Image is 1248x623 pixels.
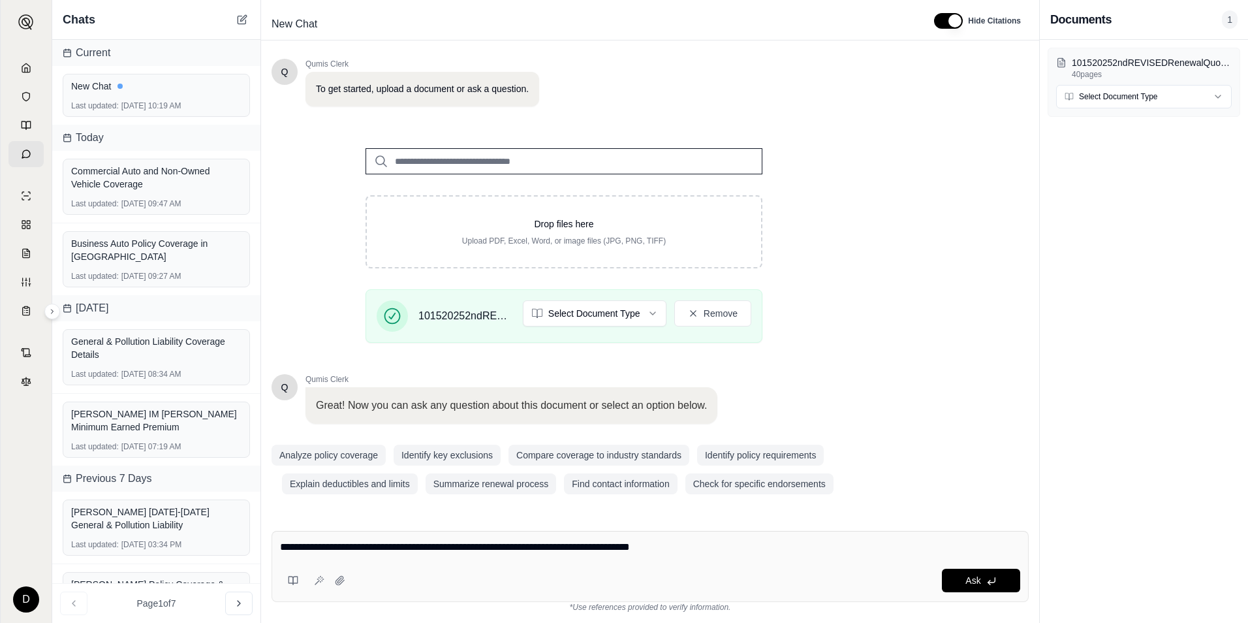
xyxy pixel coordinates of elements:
[18,14,34,30] img: Expand sidebar
[316,82,529,96] p: To get started, upload a document or ask a question.
[13,586,39,613] div: D
[71,369,119,379] span: Last updated:
[13,9,39,35] button: Expand sidebar
[71,539,242,550] div: [DATE] 03:34 PM
[674,300,751,327] button: Remove
[71,539,119,550] span: Last updated:
[52,125,260,151] div: Today
[272,602,1029,613] div: *Use references provided to verify information.
[564,473,677,494] button: Find contact information
[8,112,44,138] a: Prompt Library
[1072,56,1232,69] p: 101520252ndREVISEDRenewalQuote-Selective42,251.pdf
[71,271,119,281] span: Last updated:
[418,308,512,324] span: 101520252ndREVISEDRenewalQuote-Selective42,251.pdf
[508,445,689,466] button: Compare coverage to industry standards
[1050,10,1112,29] h3: Documents
[44,304,60,319] button: Expand sidebar
[71,407,242,434] div: [PERSON_NAME] IM [PERSON_NAME] Minimum Earned Premium
[63,10,95,29] span: Chats
[52,295,260,321] div: [DATE]
[388,236,740,246] p: Upload PDF, Excel, Word, or image files (JPG, PNG, TIFF)
[71,237,242,263] div: Business Auto Policy Coverage in [GEOGRAPHIC_DATA]
[71,199,119,209] span: Last updated:
[234,12,250,27] button: New Chat
[71,101,119,111] span: Last updated:
[685,473,834,494] button: Check for specific endorsements
[8,240,44,266] a: Claim Coverage
[281,381,289,394] span: Hello
[426,473,557,494] button: Summarize renewal process
[697,445,824,466] button: Identify policy requirements
[71,101,242,111] div: [DATE] 10:19 AM
[968,16,1021,26] span: Hide Citations
[8,212,44,238] a: Policy Comparisons
[8,368,44,394] a: Legal Search Engine
[71,335,242,361] div: General & Pollution Liability Coverage Details
[316,398,707,413] p: Great! Now you can ask any question about this document or select an option below.
[71,441,119,452] span: Last updated:
[272,445,386,466] button: Analyze policy coverage
[8,340,44,366] a: Contract Analysis
[965,575,980,586] span: Ask
[305,59,539,69] span: Qumis Clerk
[8,141,44,167] a: Chat
[281,65,289,78] span: Hello
[137,597,176,610] span: Page 1 of 7
[52,466,260,492] div: Previous 7 Days
[8,269,44,295] a: Custom Report
[8,55,44,81] a: Home
[8,298,44,324] a: Coverage Table
[8,84,44,110] a: Documents Vault
[305,374,717,385] span: Qumis Clerk
[71,578,242,604] div: [PERSON_NAME] Policy Coverage & Limits
[282,473,418,494] button: Explain deductibles and limits
[266,14,918,35] div: Edit Title
[71,441,242,452] div: [DATE] 07:19 AM
[942,569,1020,592] button: Ask
[1222,10,1238,29] span: 1
[52,40,260,66] div: Current
[266,14,322,35] span: New Chat
[1056,56,1232,80] button: 101520252ndREVISEDRenewalQuote-Selective42,251.pdf40pages
[71,165,242,191] div: Commercial Auto and Non-Owned Vehicle Coverage
[394,445,501,466] button: Identify key exclusions
[71,199,242,209] div: [DATE] 09:47 AM
[1072,69,1232,80] p: 40 pages
[8,183,44,209] a: Single Policy
[388,217,740,231] p: Drop files here
[71,505,242,532] div: [PERSON_NAME] [DATE]-[DATE] General & Pollution Liability
[71,80,242,93] div: New Chat
[71,271,242,281] div: [DATE] 09:27 AM
[71,369,242,379] div: [DATE] 08:34 AM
